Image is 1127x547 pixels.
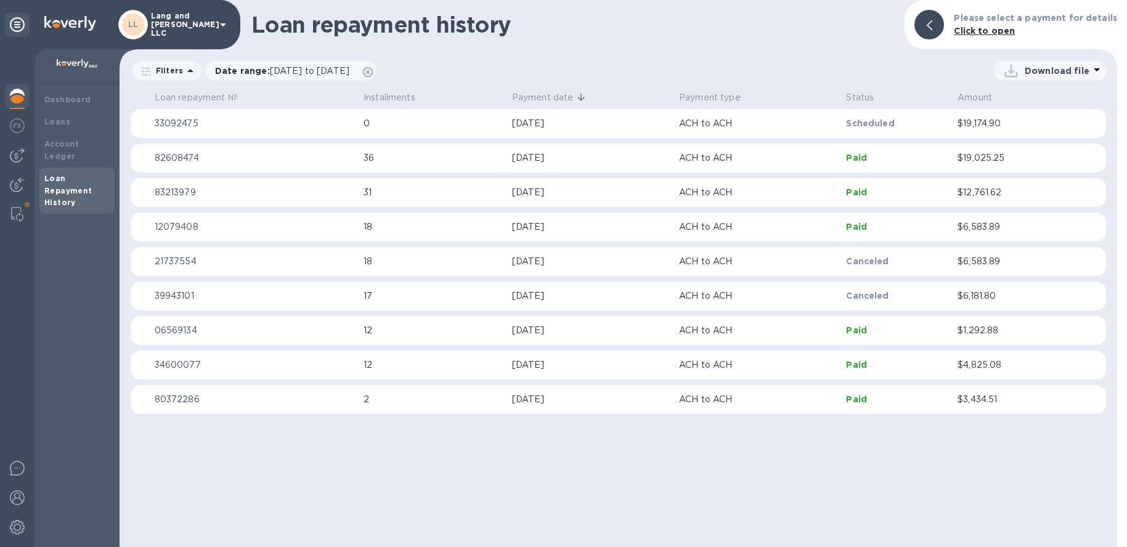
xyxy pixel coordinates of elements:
[679,117,836,130] p: ACH to ACH
[155,359,354,371] p: 34600077
[679,221,836,233] p: ACH to ACH
[958,186,1063,199] p: $12,761.62
[155,393,354,406] p: 80372286
[846,290,948,302] p: Canceled
[679,91,741,104] p: Payment type
[512,393,669,406] div: [DATE]
[512,186,669,199] div: [DATE]
[155,91,238,104] p: Loan repayment №
[679,152,836,164] p: ACH to ACH
[364,255,502,268] p: 18
[846,221,948,233] p: Paid
[679,91,757,104] span: Payment type
[958,290,1063,302] p: $6,181.80
[151,12,213,38] p: Lang and [PERSON_NAME] LLC
[846,117,948,129] p: Scheduled
[155,91,254,104] span: Loan repayment №
[364,393,502,406] p: 2
[128,20,139,29] b: LL
[251,12,895,38] h1: Loan repayment history
[44,139,79,161] b: Account Ledger
[155,186,354,199] p: 83213979
[364,324,502,337] p: 12
[512,255,669,268] div: [DATE]
[679,324,836,337] p: ACH to ACH
[155,152,354,164] p: 82608474
[10,118,25,133] img: Foreign exchange
[679,186,836,199] p: ACH to ACH
[512,290,669,302] div: [DATE]
[846,91,874,104] p: Status
[679,393,836,406] p: ACH to ACH
[958,255,1063,268] p: $6,583.89
[846,255,948,267] p: Canceled
[958,359,1063,371] p: $4,825.08
[679,290,836,302] p: ACH to ACH
[155,324,354,337] p: 06569134
[364,152,502,164] p: 36
[846,152,948,164] p: Paid
[846,393,948,405] p: Paid
[364,117,502,130] p: 0
[512,221,669,233] div: [DATE]
[958,117,1063,130] p: $19,174.90
[44,95,91,104] b: Dashboard
[512,91,574,104] p: Payment date
[512,324,669,337] div: [DATE]
[155,117,354,130] p: 33092475
[958,91,992,104] p: Amount
[954,26,1015,36] b: Click to open
[364,91,415,104] p: Installments
[679,255,836,268] p: ACH to ACH
[44,117,70,126] b: Loans
[1025,65,1089,77] p: Download file
[5,12,30,37] div: Unpin categories
[958,152,1063,164] p: $19,025.25
[679,359,836,371] p: ACH to ACH
[44,16,96,31] img: Logo
[958,221,1063,233] p: $6,583.89
[958,91,1008,104] span: Amount
[215,65,356,77] p: Date range :
[364,290,502,302] p: 17
[364,186,502,199] p: 31
[155,290,354,302] p: 39943101
[151,65,183,76] p: Filters
[155,255,354,268] p: 21737554
[846,359,948,371] p: Paid
[44,174,92,208] b: Loan Repayment History
[846,324,948,336] p: Paid
[512,91,590,104] span: Payment date
[846,91,890,104] span: Status
[270,66,349,76] span: [DATE] to [DATE]
[958,393,1063,406] p: $3,434.51
[512,152,669,164] div: [DATE]
[958,324,1063,337] p: $1,292.88
[364,91,431,104] span: Installments
[155,221,354,233] p: 12079408
[364,359,502,371] p: 12
[954,13,1117,23] b: Please select a payment for details
[512,117,669,130] div: [DATE]
[512,359,669,371] div: [DATE]
[846,186,948,198] p: Paid
[205,61,376,81] div: Date range:[DATE] to [DATE]
[364,221,502,233] p: 18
